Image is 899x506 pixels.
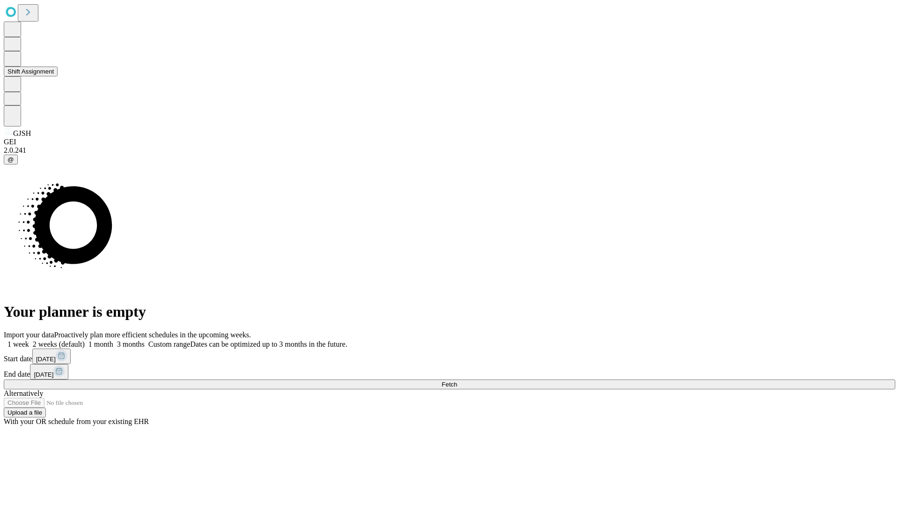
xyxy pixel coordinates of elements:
[7,156,14,163] span: @
[7,340,29,348] span: 1 week
[4,408,46,417] button: Upload a file
[88,340,113,348] span: 1 month
[4,146,895,155] div: 2.0.241
[4,389,43,397] span: Alternatively
[4,349,895,364] div: Start date
[34,371,53,378] span: [DATE]
[4,417,149,425] span: With your OR schedule from your existing EHR
[54,331,251,339] span: Proactively plan more efficient schedules in the upcoming weeks.
[117,340,145,348] span: 3 months
[4,138,895,146] div: GEI
[4,155,18,164] button: @
[190,340,347,348] span: Dates can be optimized up to 3 months in the future.
[4,379,895,389] button: Fetch
[4,303,895,320] h1: Your planner is empty
[13,129,31,137] span: GJSH
[32,349,71,364] button: [DATE]
[148,340,190,348] span: Custom range
[33,340,85,348] span: 2 weeks (default)
[4,364,895,379] div: End date
[442,381,457,388] span: Fetch
[4,331,54,339] span: Import your data
[30,364,68,379] button: [DATE]
[36,356,56,363] span: [DATE]
[4,67,58,76] button: Shift Assignment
